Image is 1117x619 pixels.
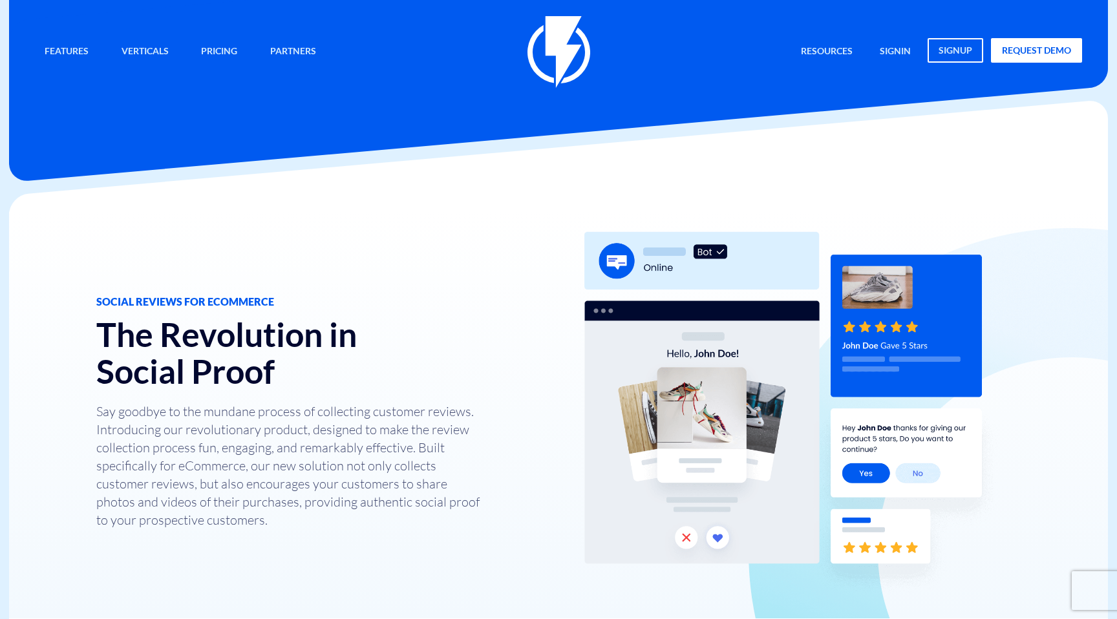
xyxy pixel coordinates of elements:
[791,38,862,66] a: Resources
[261,38,326,66] a: Partners
[191,38,247,66] a: Pricing
[35,38,98,66] a: Features
[96,316,549,390] h2: The Revolution in Social Proof
[991,38,1082,63] a: request demo
[870,38,920,66] a: signin
[96,295,549,309] span: SOCIAL REVIEWS FOR ECOMMERCE
[112,38,178,66] a: Verticals
[96,403,484,529] p: Say goodbye to the mundane process of collecting customer reviews. Introducing our revolutionary ...
[928,38,983,63] a: signup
